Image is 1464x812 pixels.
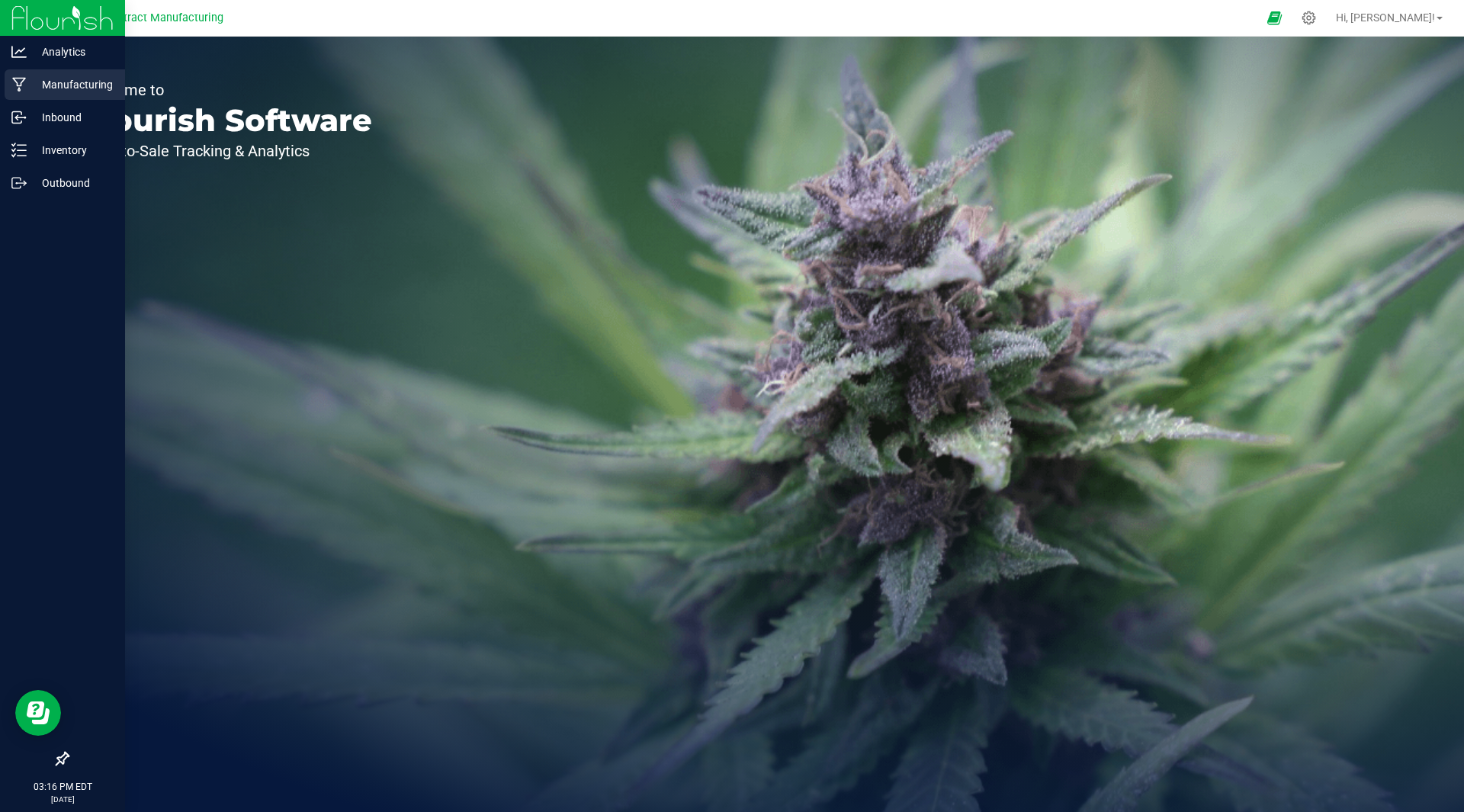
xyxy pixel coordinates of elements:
p: Flourish Software [82,105,372,136]
p: Inventory [27,141,118,159]
p: Inbound [27,108,118,127]
div: Manage settings [1299,11,1318,25]
p: Analytics [27,43,118,61]
p: Welcome to [82,82,372,98]
p: [DATE] [7,794,118,805]
inline-svg: Inbound [11,110,27,125]
p: Outbound [27,174,118,192]
inline-svg: Inventory [11,143,27,158]
span: Open Ecommerce Menu [1257,3,1292,33]
inline-svg: Outbound [11,175,27,191]
p: Manufacturing [27,75,118,94]
p: 03:16 PM EDT [7,780,118,794]
inline-svg: Manufacturing [11,77,27,92]
inline-svg: Analytics [11,44,27,59]
iframe: Resource center [15,690,61,736]
span: CT Contract Manufacturing [88,11,223,24]
p: Seed-to-Sale Tracking & Analytics [82,143,372,159]
span: Hi, [PERSON_NAME]! [1336,11,1435,24]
